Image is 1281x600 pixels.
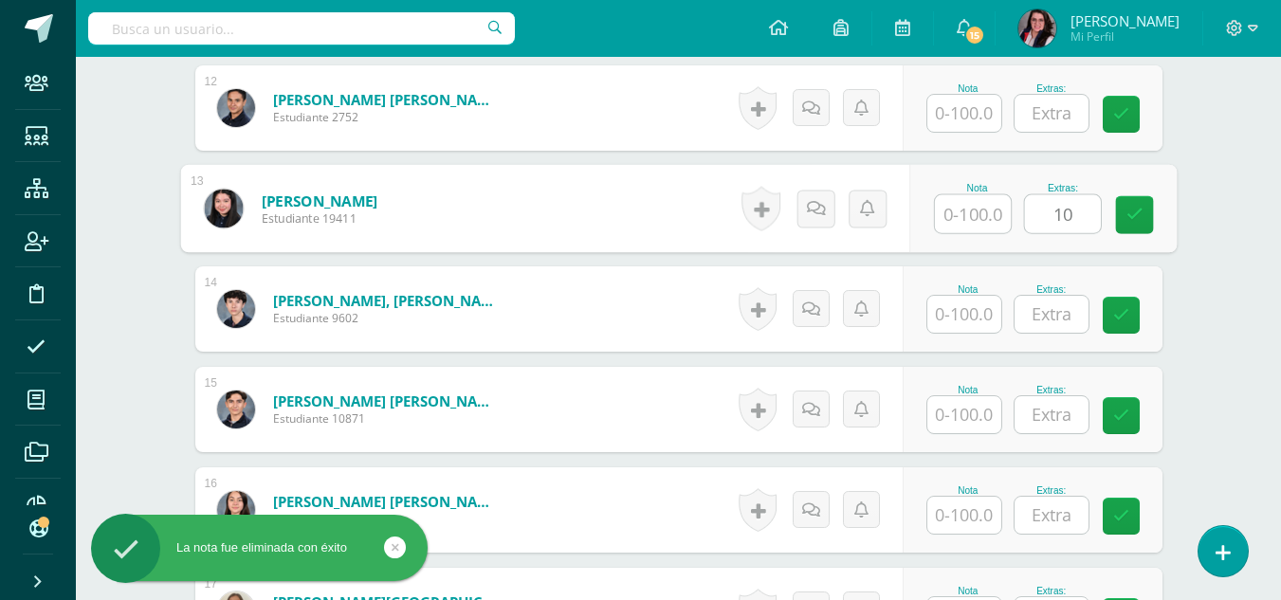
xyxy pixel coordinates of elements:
input: Extra [1015,296,1089,333]
input: Busca un usuario... [88,12,515,45]
div: Nota [926,284,1010,295]
img: c3fd8e71a23ee05cb5562d348a424f43.png [217,391,255,428]
div: La nota fue eliminada con éxito [91,539,428,556]
a: [PERSON_NAME] [PERSON_NAME] [273,90,501,109]
span: Mi Perfil [1071,28,1180,45]
img: f89842a4e61842ba27cad18f797cc0cf.png [1018,9,1056,47]
a: [PERSON_NAME], [PERSON_NAME] [273,291,501,310]
input: 0-100.0 [935,195,1011,233]
input: 0-100.0 [927,396,1001,433]
div: Nota [926,485,1010,496]
div: Extras: [1014,485,1089,496]
img: 0b857fc46de3dc9f774c9424fb276148.png [204,189,243,227]
img: ddabda7ee8e677e7c4bb6484b2c5cb22.png [217,89,255,127]
span: [PERSON_NAME] [1071,11,1180,30]
div: Nota [926,385,1010,395]
div: Nota [926,83,1010,94]
div: Nota [934,183,1020,193]
div: Extras: [1014,385,1089,395]
input: Extra [1024,195,1100,233]
a: [PERSON_NAME] [PERSON_NAME] [273,391,501,410]
div: Extras: [1014,284,1089,295]
input: 0-100.0 [927,95,1001,132]
input: 0-100.0 [927,296,1001,333]
a: [PERSON_NAME] [PERSON_NAME] [273,492,501,511]
input: 0-100.0 [927,497,1001,534]
a: [PERSON_NAME] [261,191,377,210]
img: 88a6d2d160f7c6a2920610e8a7b4ca31.png [217,290,255,328]
span: Estudiante 10871 [273,410,501,427]
div: Extras: [1014,83,1089,94]
span: Estudiante 5861 [273,511,501,527]
span: 15 [964,25,985,45]
input: Extra [1015,95,1089,132]
div: Nota [926,586,1010,596]
span: Estudiante 2752 [273,109,501,125]
img: 62f827e05373693b1d69fc61022db696.png [217,491,255,529]
span: Estudiante 9602 [273,310,501,326]
input: Extra [1015,396,1089,433]
div: Extras: [1014,586,1089,596]
input: Extra [1015,497,1089,534]
div: Extras: [1023,183,1101,193]
span: Estudiante 19411 [261,210,377,227]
